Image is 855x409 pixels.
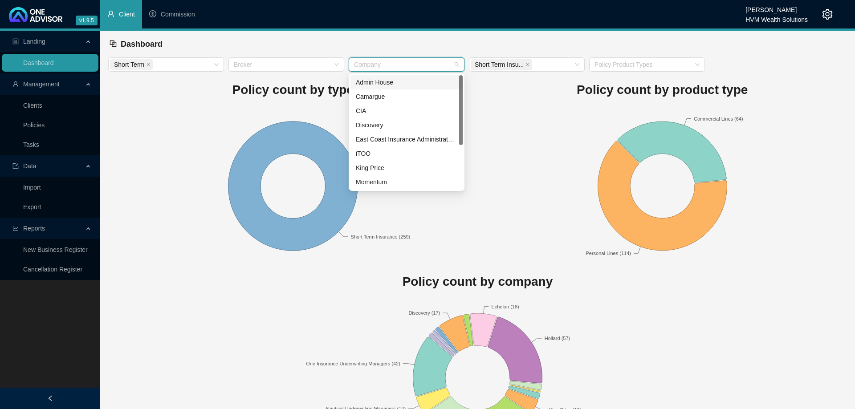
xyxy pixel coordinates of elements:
[356,77,457,87] div: Admin House
[23,102,42,109] a: Clients
[306,361,400,366] text: One Insurance Underwriting Managers (42)
[356,106,457,116] div: CIA
[350,146,463,161] div: iTOO
[23,38,45,45] span: Landing
[350,132,463,146] div: East Coast Insurance Administrators (ECIA)
[23,184,41,191] a: Import
[745,2,808,12] div: [PERSON_NAME]
[545,336,570,341] text: Hollard (57)
[356,177,457,187] div: Momentum
[491,304,519,309] text: Echelon (18)
[350,175,463,189] div: Momentum
[121,40,163,49] span: Dashboard
[350,89,463,104] div: Camargue
[351,234,411,239] text: Short Term Insurance (259)
[586,251,631,256] text: Personal Lines (114)
[9,7,62,22] img: 2df55531c6924b55f21c4cf5d4484680-logo-light.svg
[822,9,833,20] span: setting
[107,10,114,17] span: user
[471,59,532,70] span: Short Term Insurance
[356,92,457,101] div: Camargue
[161,11,195,18] span: Commission
[350,75,463,89] div: Admin House
[12,163,19,169] span: import
[23,59,54,66] a: Dashboard
[23,81,60,88] span: Management
[23,121,45,129] a: Policies
[109,40,117,48] span: block
[356,134,457,144] div: East Coast Insurance Administrators (ECIA)
[356,149,457,158] div: iTOO
[350,118,463,132] div: Discovery
[108,272,847,292] h1: Policy count by company
[23,203,41,211] a: Export
[356,163,457,173] div: King Price
[23,246,88,253] a: New Business Register
[23,162,37,170] span: Data
[12,225,19,231] span: line-chart
[525,62,530,67] span: close
[23,141,39,148] a: Tasks
[146,62,151,67] span: close
[114,60,144,69] span: Short Term
[745,12,808,22] div: HVM Wealth Solutions
[110,59,153,70] span: Short Term
[12,81,19,87] span: user
[694,116,743,121] text: Commercial Lines (64)
[149,10,156,17] span: dollar
[47,395,53,401] span: left
[350,104,463,118] div: CIA
[12,38,19,45] span: profile
[119,11,135,18] span: Client
[475,60,524,69] span: Short Term Insu...
[108,80,478,100] h1: Policy count by type
[350,161,463,175] div: King Price
[23,225,45,232] span: Reports
[356,120,457,130] div: Discovery
[478,80,847,100] h1: Policy count by product type
[23,266,82,273] a: Cancellation Register
[76,16,98,25] span: v1.9.5
[408,310,440,316] text: Discovery (17)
